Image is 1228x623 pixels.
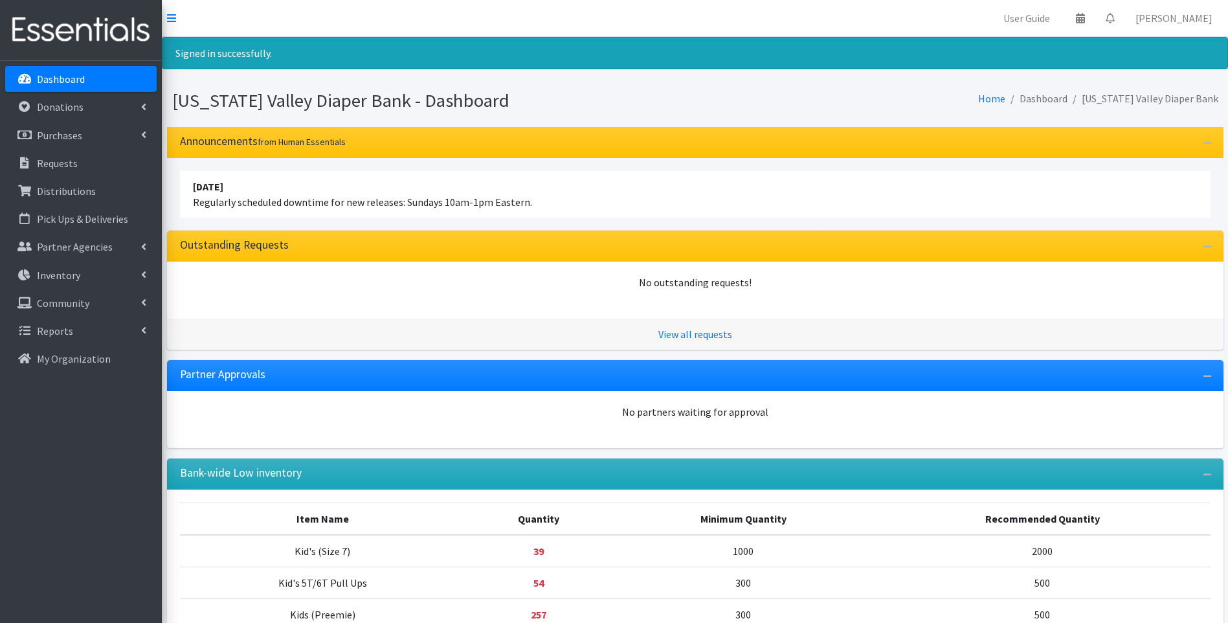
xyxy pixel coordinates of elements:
[875,535,1211,567] td: 2000
[180,135,346,148] h3: Announcements
[180,238,289,252] h3: Outstanding Requests
[37,352,111,365] p: My Organization
[180,275,1211,290] div: No outstanding requests!
[37,269,80,282] p: Inventory
[875,503,1211,535] th: Recommended Quantity
[533,545,544,558] strong: Below minimum quantity
[37,73,85,85] p: Dashboard
[5,94,157,120] a: Donations
[180,404,1211,420] div: No partners waiting for approval
[612,535,875,567] td: 1000
[193,180,223,193] strong: [DATE]
[5,206,157,232] a: Pick Ups & Deliveries
[993,5,1060,31] a: User Guide
[5,66,157,92] a: Dashboard
[5,150,157,176] a: Requests
[180,368,265,381] h3: Partner Approvals
[180,171,1211,218] li: Regularly scheduled downtime for new releases: Sundays 10am-1pm Eastern.
[1125,5,1223,31] a: [PERSON_NAME]
[531,608,546,621] strong: Below minimum quantity
[612,567,875,598] td: 300
[978,92,1005,105] a: Home
[5,290,157,316] a: Community
[875,567,1211,598] td: 500
[5,178,157,204] a: Distributions
[37,324,73,337] p: Reports
[5,122,157,148] a: Purchases
[5,262,157,288] a: Inventory
[37,185,96,198] p: Distributions
[37,212,128,225] p: Pick Ups & Deliveries
[180,567,465,598] td: Kid's 5T/6T Pull Ups
[172,89,691,112] h1: [US_STATE] Valley Diaper Bank - Dashboard
[180,503,465,535] th: Item Name
[1067,89,1218,108] li: [US_STATE] Valley Diaper Bank
[465,503,612,535] th: Quantity
[37,157,78,170] p: Requests
[258,136,346,148] small: from Human Essentials
[162,37,1228,69] div: Signed in successfully.
[533,576,544,589] strong: Below minimum quantity
[37,129,82,142] p: Purchases
[5,234,157,260] a: Partner Agencies
[180,466,302,480] h3: Bank-wide Low inventory
[612,503,875,535] th: Minimum Quantity
[1005,89,1067,108] li: Dashboard
[5,318,157,344] a: Reports
[658,328,732,341] a: View all requests
[5,8,157,52] img: HumanEssentials
[37,100,84,113] p: Donations
[37,240,113,253] p: Partner Agencies
[37,297,89,310] p: Community
[180,535,465,567] td: Kid's (Size 7)
[5,346,157,372] a: My Organization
